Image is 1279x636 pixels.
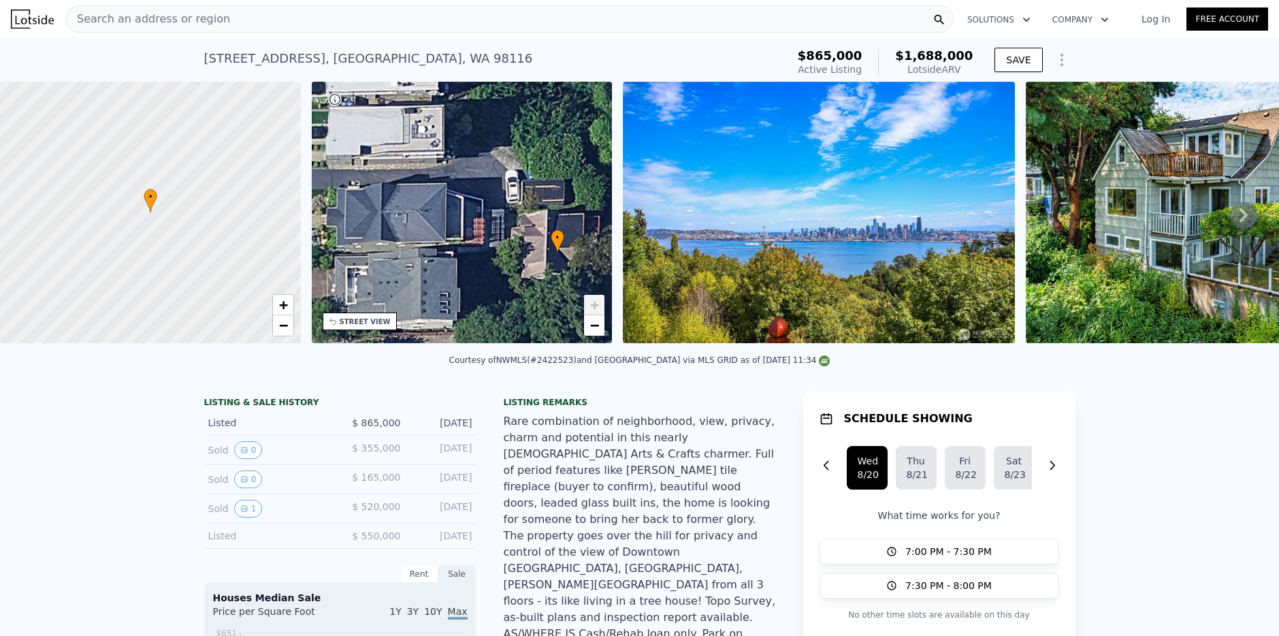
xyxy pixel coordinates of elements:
span: 7:30 PM - 8:00 PM [905,579,992,592]
div: 8/20 [858,468,877,481]
button: Sat8/23 [994,446,1035,490]
img: NWMLS Logo [819,355,830,366]
button: Fri8/22 [945,446,986,490]
button: Company [1041,7,1120,32]
span: 1Y [389,606,401,617]
div: Listed [208,529,329,543]
span: − [590,317,599,334]
span: • [144,191,157,203]
span: $ 865,000 [352,417,400,428]
div: 8/22 [956,468,975,481]
div: LISTING & SALE HISTORY [204,397,476,411]
span: $ 355,000 [352,443,400,454]
div: [STREET_ADDRESS] , [GEOGRAPHIC_DATA] , WA 98116 [204,49,533,68]
span: + [278,296,287,313]
div: [DATE] [412,441,472,459]
span: $ 520,000 [352,501,400,512]
div: [DATE] [412,416,472,430]
div: Sold [208,500,329,518]
div: [DATE] [412,529,472,543]
div: Listed [208,416,329,430]
a: Log In [1125,12,1186,26]
a: Free Account [1186,7,1268,31]
span: Active Listing [798,64,862,75]
span: 3Y [407,606,419,617]
button: Thu8/21 [896,446,937,490]
button: Wed8/20 [847,446,888,490]
a: Zoom out [584,315,604,336]
div: Courtesy of NWMLS (#2422523) and [GEOGRAPHIC_DATA] via MLS GRID as of [DATE] 11:34 [449,355,830,365]
div: [DATE] [412,471,472,488]
span: $865,000 [798,48,862,63]
div: • [551,229,564,253]
div: Thu [907,454,926,468]
span: 7:00 PM - 7:30 PM [905,545,992,558]
span: $1,688,000 [895,48,973,63]
p: What time works for you? [820,509,1059,522]
div: [DATE] [412,500,472,518]
p: No other time slots are available on this day [820,607,1059,623]
div: 8/23 [1005,468,1024,481]
span: • [551,232,564,244]
img: Sale: 167514470 Parcel: 97750461 [623,82,1015,343]
button: View historical data [234,441,263,459]
div: • [144,189,157,212]
span: − [278,317,287,334]
a: Zoom in [584,295,604,315]
div: Houses Median Sale [213,591,468,605]
div: Listing remarks [504,397,776,408]
button: Solutions [956,7,1041,32]
div: Sat [1005,454,1024,468]
button: 7:30 PM - 8:00 PM [820,573,1059,599]
h1: SCHEDULE SHOWING [844,411,973,427]
div: Fri [956,454,975,468]
button: View historical data [234,500,263,518]
a: Zoom in [273,295,293,315]
div: Sale [438,565,476,583]
div: Sold [208,441,329,459]
span: Search an address or region [66,11,230,27]
div: Sold [208,471,329,488]
div: Rent [400,565,438,583]
span: $ 165,000 [352,472,400,483]
button: Show Options [1048,46,1075,74]
button: SAVE [994,48,1042,72]
span: $ 550,000 [352,530,400,541]
div: Price per Square Foot [213,605,340,626]
span: 10Y [424,606,442,617]
span: + [590,296,599,313]
button: View historical data [234,471,263,488]
span: Max [448,606,468,620]
div: Lotside ARV [895,63,973,76]
a: Zoom out [273,315,293,336]
div: 8/21 [907,468,926,481]
div: Wed [858,454,877,468]
div: STREET VIEW [340,317,391,327]
button: 7:00 PM - 7:30 PM [820,539,1059,565]
img: Lotside [11,10,54,29]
